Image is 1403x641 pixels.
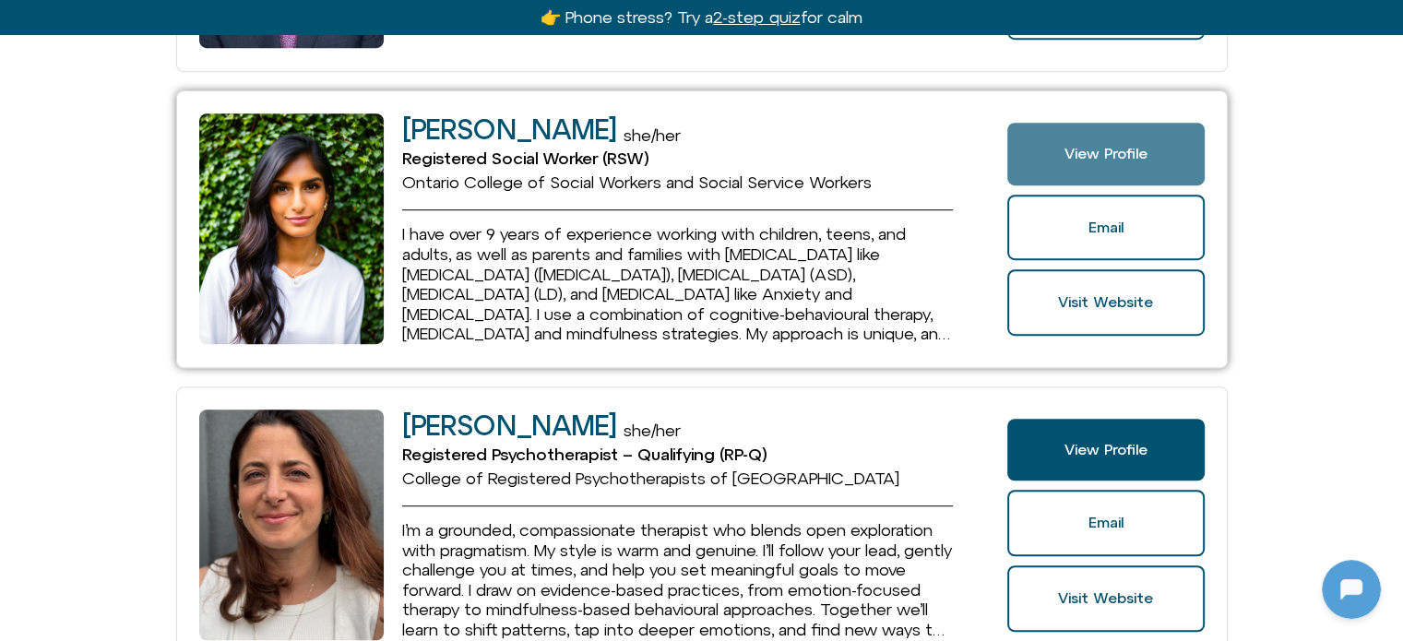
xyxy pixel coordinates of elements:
span: Visit Website [1058,294,1153,311]
textarea: Message Input [31,479,286,497]
span: View Profile [1064,146,1147,162]
img: N5FCcHC.png [17,9,46,39]
svg: Close Chatbot Button [322,8,353,40]
h2: [DOMAIN_NAME] [54,12,283,36]
span: View Profile [1064,442,1147,458]
p: I have over 9 years of experience working with children, teens, and adults, as well as parents an... [402,224,954,344]
a: Email [1007,195,1204,261]
span: Registered Social Worker (RSW) [402,148,648,168]
span: Email [1088,220,1124,236]
button: Expand Header Button [5,5,364,43]
h2: [PERSON_NAME] [402,114,616,145]
span: Registered Psychotherapist – Qualifying (RP-Q) [402,445,767,464]
h1: [DOMAIN_NAME] [114,366,255,392]
span: she/her [624,125,681,145]
span: Ontario College of Social Workers and Social Service Workers [402,172,872,192]
a: View Profile [1007,123,1204,185]
iframe: Botpress [1322,560,1381,619]
svg: Restart Conversation Button [291,8,322,40]
span: Email [1088,515,1124,531]
svg: Voice Input Button [315,473,345,503]
img: N5FCcHC.png [148,273,221,347]
h2: [PERSON_NAME] [402,410,616,441]
a: View Profile [1007,419,1204,481]
a: Email [1007,490,1204,556]
a: 👉 Phone stress? Try a2-step quizfor calm [541,7,862,27]
p: I’m a grounded, compassionate therapist who blends open exploration with pragmatism. My style is ... [402,520,954,640]
a: Website [1007,565,1204,632]
span: she/her [624,421,681,440]
u: 2-step quiz [713,7,800,27]
span: College of Registered Psychotherapists of [GEOGRAPHIC_DATA] [402,469,899,488]
span: Visit Website [1058,590,1153,607]
a: Website [1007,269,1204,336]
